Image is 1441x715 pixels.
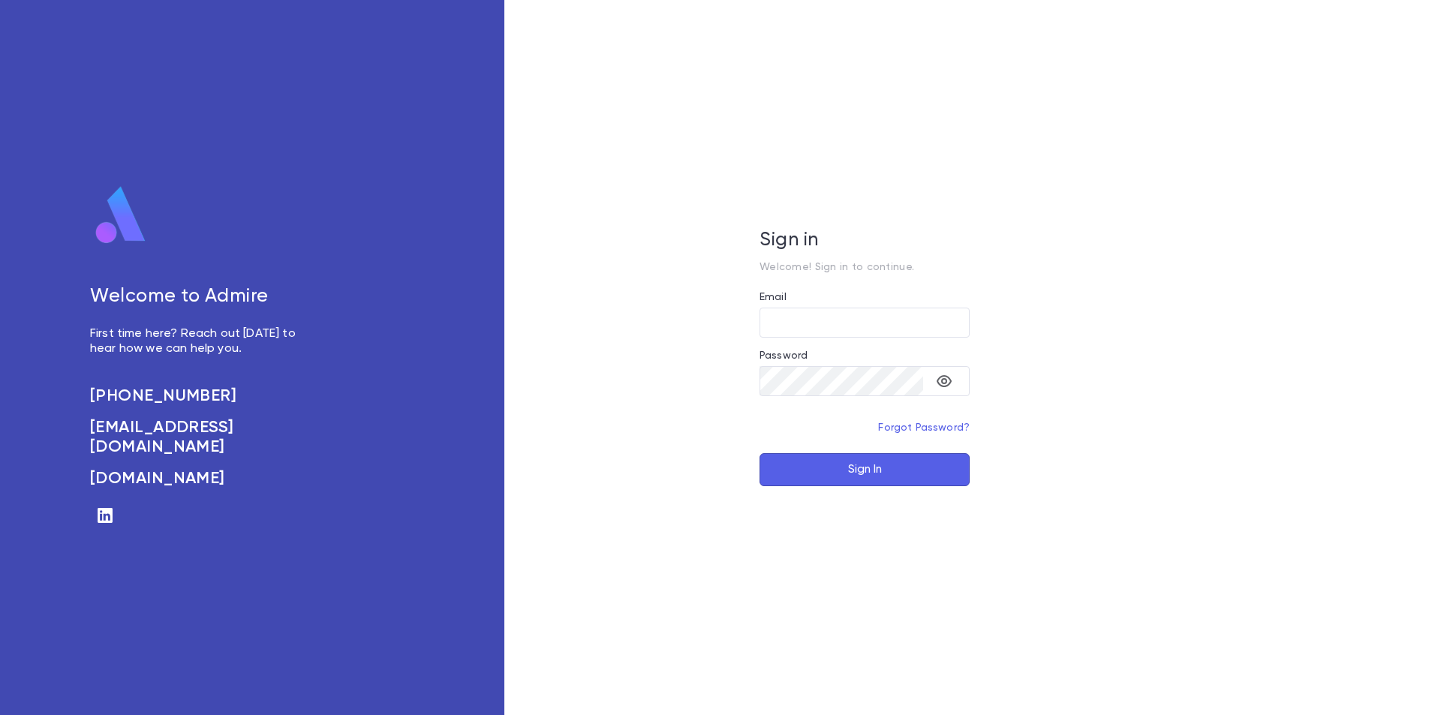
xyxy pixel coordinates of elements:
a: [PHONE_NUMBER] [90,386,312,406]
a: Forgot Password? [878,422,970,433]
img: logo [90,185,152,245]
button: toggle password visibility [929,366,959,396]
label: Password [760,350,808,362]
a: [EMAIL_ADDRESS][DOMAIN_NAME] [90,418,312,457]
a: [DOMAIN_NAME] [90,469,312,488]
h5: Welcome to Admire [90,286,312,308]
p: Welcome! Sign in to continue. [760,261,970,273]
h5: Sign in [760,230,970,252]
p: First time here? Reach out [DATE] to hear how we can help you. [90,326,312,356]
button: Sign In [760,453,970,486]
label: Email [760,291,787,303]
